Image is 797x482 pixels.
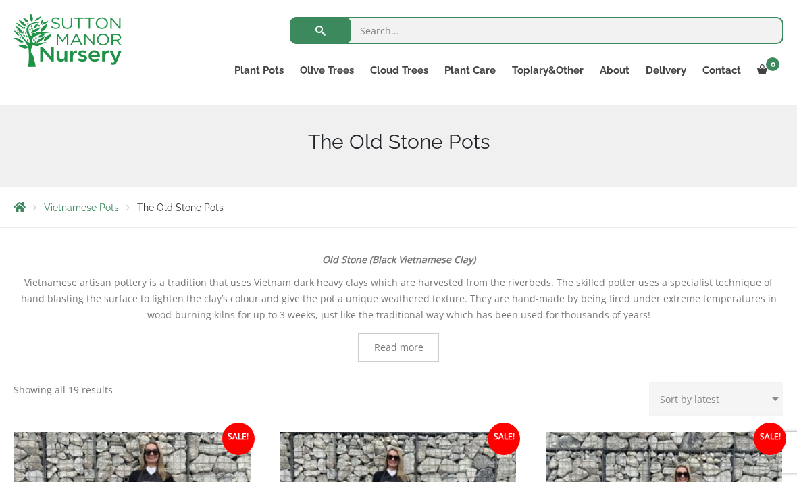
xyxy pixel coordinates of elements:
span: Sale! [222,423,255,455]
a: Plant Care [436,61,504,80]
span: Sale! [488,423,520,455]
select: Shop order [649,382,783,416]
a: About [592,61,638,80]
p: Showing all 19 results [14,382,113,398]
span: Read more [374,343,423,352]
input: Search... [290,17,783,44]
img: logo [14,14,122,67]
a: 0 [749,61,783,80]
a: Contact [694,61,749,80]
a: Vietnamese Pots [44,202,119,213]
a: Delivery [638,61,694,80]
nav: Breadcrumbs [14,201,783,212]
a: Cloud Trees [362,61,436,80]
span: Sale! [754,423,786,455]
p: Vietnamese artisan pottery is a tradition that uses Vietnam dark heavy clays which are harvested ... [14,274,783,323]
h1: The Old Stone Pots [14,130,783,154]
span: The Old Stone Pots [137,202,224,213]
a: Topiary&Other [504,61,592,80]
a: Plant Pots [226,61,292,80]
a: Olive Trees [292,61,362,80]
span: 0 [766,57,779,71]
strong: Old Stone (Black Vietnamese Clay) [322,253,475,266]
